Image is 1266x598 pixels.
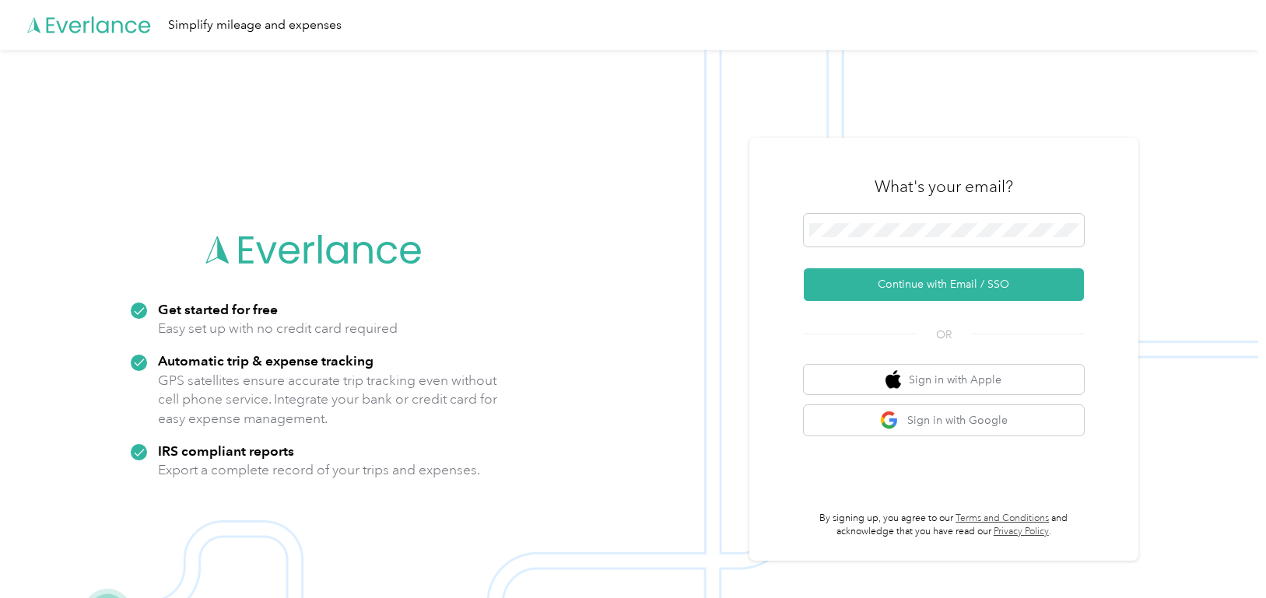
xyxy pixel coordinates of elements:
a: Terms and Conditions [956,512,1049,524]
p: Easy set up with no credit card required [158,319,398,338]
h3: What's your email? [875,176,1013,198]
button: Continue with Email / SSO [804,268,1084,301]
img: apple logo [885,370,901,390]
img: google logo [880,411,900,430]
button: apple logoSign in with Apple [804,365,1084,395]
button: google logoSign in with Google [804,405,1084,435]
a: Privacy Policy [994,526,1049,537]
strong: Automatic trip & expense tracking [158,352,373,369]
p: Export a complete record of your trips and expenses. [158,460,480,480]
div: Simplify mileage and expenses [168,16,342,35]
strong: IRS compliant reports [158,442,294,459]
p: By signing up, you agree to our and acknowledge that you have read our . [804,512,1084,539]
span: OR [917,327,971,343]
p: GPS satellites ensure accurate trip tracking even without cell phone service. Integrate your bank... [158,371,498,428]
strong: Get started for free [158,301,278,317]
